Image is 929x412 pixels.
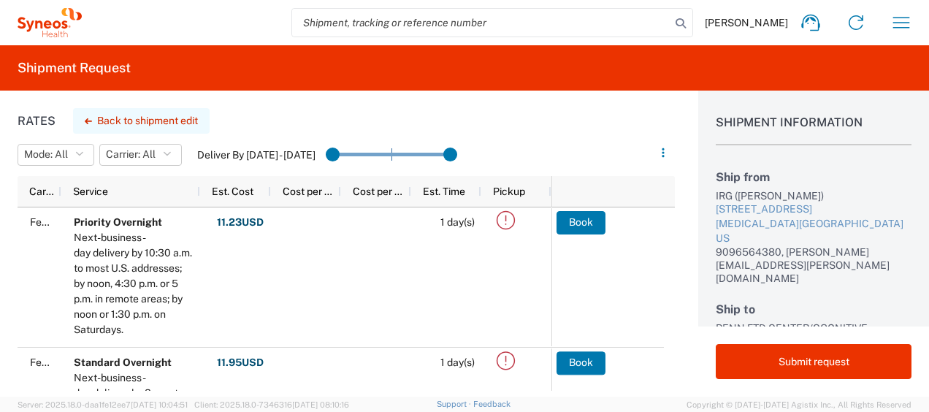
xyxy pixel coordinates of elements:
div: 9096564380, [PERSON_NAME][EMAIL_ADDRESS][PERSON_NAME][DOMAIN_NAME] [716,245,911,285]
span: FedEx Express [30,356,100,368]
span: Pickup [493,186,525,197]
input: Shipment, tracking or reference number [292,9,670,37]
span: FedEx Express [30,216,100,228]
span: Server: 2025.18.0-daa1fe12ee7 [18,400,188,409]
h1: Shipment Information [716,115,911,145]
strong: 11.95 USD [217,356,264,370]
span: 1 day(s) [440,356,475,368]
h2: Ship from [716,170,911,184]
button: Book [557,351,605,375]
span: [DATE] 08:10:16 [292,400,349,409]
div: [MEDICAL_DATA][GEOGRAPHIC_DATA] US [716,217,911,245]
a: [STREET_ADDRESS][MEDICAL_DATA][GEOGRAPHIC_DATA] US [716,202,911,245]
span: [PERSON_NAME] [705,16,788,29]
span: 1 day(s) [440,216,475,228]
h1: Rates [18,114,56,128]
button: Back to shipment edit [73,108,210,134]
span: Cost per Mile [283,186,335,197]
span: Carrier [29,186,56,197]
button: 11.23USD [216,211,264,234]
h2: Shipment Request [18,59,131,77]
label: Deliver By [DATE] - [DATE] [197,148,316,161]
span: [DATE] 10:04:51 [131,400,188,409]
span: Copyright © [DATE]-[DATE] Agistix Inc., All Rights Reserved [687,398,911,411]
button: Mode: All [18,144,94,166]
span: Cost per Mile [353,186,405,197]
span: Client: 2025.18.0-7346316 [194,400,349,409]
div: PENN FTD CENTER/COGNITIVE NEUROLOGY ([PERSON_NAME]) [716,321,911,348]
span: Est. Cost [212,186,253,197]
button: 11.95USD [216,351,264,375]
button: Book [557,211,605,234]
span: Service [73,186,108,197]
h2: Ship to [716,302,911,316]
b: Standard Overnight [74,356,172,368]
b: Priority Overnight [74,216,162,228]
span: Mode: All [24,148,68,161]
a: Support [437,400,473,408]
button: Submit request [716,344,911,379]
strong: 11.23 USD [217,215,264,229]
div: [STREET_ADDRESS] [716,202,911,217]
span: Carrier: All [106,148,156,161]
a: Feedback [473,400,511,408]
div: Next-business-day delivery by 10:30 a.m. to most U.S. addresses; by noon, 4:30 p.m. or 5 p.m. in ... [74,230,194,337]
div: IRG ([PERSON_NAME]) [716,189,911,202]
span: Est. Time [423,186,465,197]
button: Carrier: All [99,144,182,166]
